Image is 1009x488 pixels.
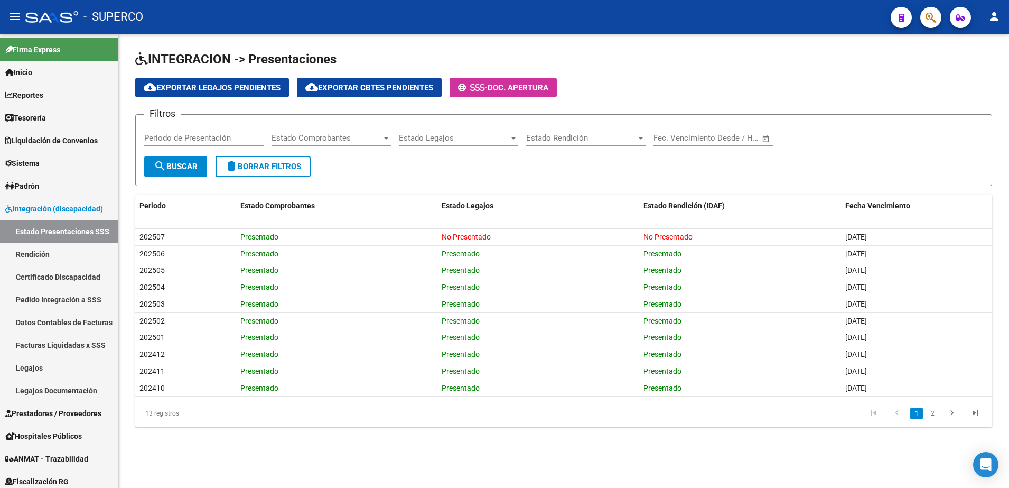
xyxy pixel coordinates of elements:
span: Tesorería [5,112,46,124]
button: Exportar Legajos Pendientes [135,78,289,97]
a: go to next page [942,408,962,419]
span: Integración (discapacidad) [5,203,103,215]
span: Estado Legajos [399,133,509,143]
span: [DATE] [845,367,867,375]
a: go to previous page [887,408,907,419]
span: Estado Rendición (IDAF) [643,201,725,210]
span: Inicio [5,67,32,78]
span: Doc. Apertura [488,83,548,93]
datatable-header-cell: Estado Legajos [437,195,639,217]
span: Presentado [442,300,480,308]
span: Presentado [442,333,480,342]
a: 2 [926,408,939,419]
button: Buscar [144,156,207,177]
span: Presentado [643,250,681,258]
button: Exportar Cbtes Pendientes [297,78,442,97]
span: [DATE] [845,233,867,241]
span: [DATE] [845,333,867,342]
span: 202411 [139,367,165,375]
span: Exportar Legajos Pendientes [144,83,281,93]
span: 202505 [139,266,165,274]
span: Estado Rendición [526,133,636,143]
span: 202410 [139,384,165,392]
a: go to first page [864,408,884,419]
div: 13 registros [135,400,305,427]
li: page 2 [924,404,940,422]
button: -Doc. Apertura [450,78,557,97]
datatable-header-cell: Estado Rendición (IDAF) [639,195,841,217]
li: page 1 [909,404,924,422]
span: 202504 [139,283,165,291]
span: Fecha Vencimiento [845,201,910,210]
span: [DATE] [845,300,867,308]
span: Presentado [643,367,681,375]
mat-icon: cloud_download [144,81,156,94]
button: Borrar Filtros [216,156,311,177]
span: Presentado [240,250,278,258]
span: Presentado [442,350,480,358]
span: [DATE] [845,283,867,291]
input: Fecha inicio [653,133,696,143]
span: Presentado [643,283,681,291]
span: 202507 [139,233,165,241]
span: Presentado [643,266,681,274]
span: [DATE] [845,266,867,274]
span: Presentado [442,266,480,274]
mat-icon: person [988,10,1001,23]
span: Estado Legajos [442,201,493,210]
span: Presentado [240,233,278,241]
span: Firma Express [5,44,60,56]
span: Presentado [442,317,480,325]
span: Prestadores / Proveedores [5,408,101,419]
span: Presentado [240,317,278,325]
span: Exportar Cbtes Pendientes [305,83,433,93]
span: INTEGRACION -> Presentaciones [135,52,337,67]
span: Estado Comprobantes [272,133,381,143]
datatable-header-cell: Estado Comprobantes [236,195,438,217]
span: Presentado [240,367,278,375]
span: Presentado [240,350,278,358]
span: [DATE] [845,384,867,392]
span: - SUPERCO [83,5,143,29]
span: Estado Comprobantes [240,201,315,210]
a: go to last page [965,408,985,419]
span: 202412 [139,350,165,358]
span: Buscar [154,162,198,171]
mat-icon: cloud_download [305,81,318,94]
datatable-header-cell: Periodo [135,195,236,217]
span: Presentado [442,367,480,375]
span: - [458,83,488,93]
h3: Filtros [144,106,181,121]
span: 202503 [139,300,165,308]
span: Sistema [5,158,40,169]
span: [DATE] [845,317,867,325]
span: Presentado [643,300,681,308]
datatable-header-cell: Fecha Vencimiento [841,195,992,217]
span: Presentado [643,384,681,392]
mat-icon: search [154,160,166,172]
span: [DATE] [845,250,867,258]
span: Fiscalización RG [5,476,69,487]
span: Presentado [240,266,278,274]
span: Presentado [240,333,278,342]
span: Presentado [240,283,278,291]
span: Presentado [643,333,681,342]
span: 202501 [139,333,165,342]
span: Presentado [643,317,681,325]
button: Open calendar [760,133,772,145]
span: Padrón [5,180,39,192]
span: 202506 [139,250,165,258]
span: Hospitales Públicos [5,430,82,442]
input: Fecha fin [706,133,757,143]
span: Presentado [643,350,681,358]
a: 1 [910,408,923,419]
span: No Presentado [442,233,491,241]
span: ANMAT - Trazabilidad [5,453,88,465]
mat-icon: delete [225,160,238,172]
span: Borrar Filtros [225,162,301,171]
span: [DATE] [845,350,867,358]
span: Liquidación de Convenios [5,135,98,146]
span: Presentado [442,250,480,258]
span: Periodo [139,201,166,210]
span: No Presentado [643,233,693,241]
